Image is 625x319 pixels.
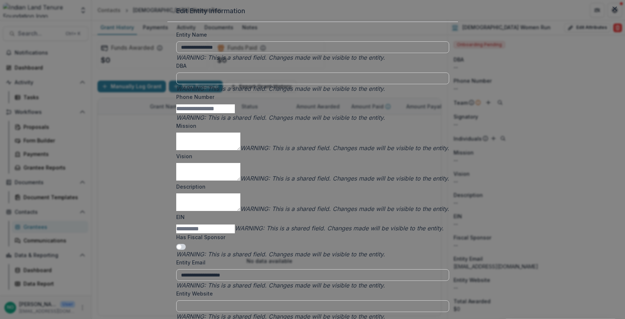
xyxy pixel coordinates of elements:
[176,290,445,297] label: Entity Website
[240,175,449,182] i: WARNING: This is a shared field. Changes made will be visible to the entity.
[176,122,445,130] label: Mission
[609,3,621,15] button: Close
[176,282,385,289] i: WARNING: This is a shared field. Changes made will be visible to the entity.
[240,205,449,212] i: WARNING: This is a shared field. Changes made will be visible to the entity.
[176,62,445,70] label: DBA
[176,85,385,92] i: WARNING: This is a shared field. Changes made will be visible to the entity.
[176,213,445,221] label: EIN
[176,54,385,61] i: WARNING: This is a shared field. Changes made will be visible to the entity.
[240,144,449,152] i: WARNING: This is a shared field. Changes made will be visible to the entity.
[176,93,445,101] label: Phone Number
[176,233,445,241] label: Has Fiscal Sponsor
[176,183,445,190] label: Description
[176,152,445,160] label: Vision
[176,259,445,266] label: Entity Email
[235,225,444,232] i: WARNING: This is a shared field. Changes made will be visible to the entity.
[176,31,445,38] label: Entity Name
[176,114,385,121] i: WARNING: This is a shared field. Changes made will be visible to the entity.
[176,251,385,258] i: WARNING: This is a shared field. Changes made will be visible to the entity.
